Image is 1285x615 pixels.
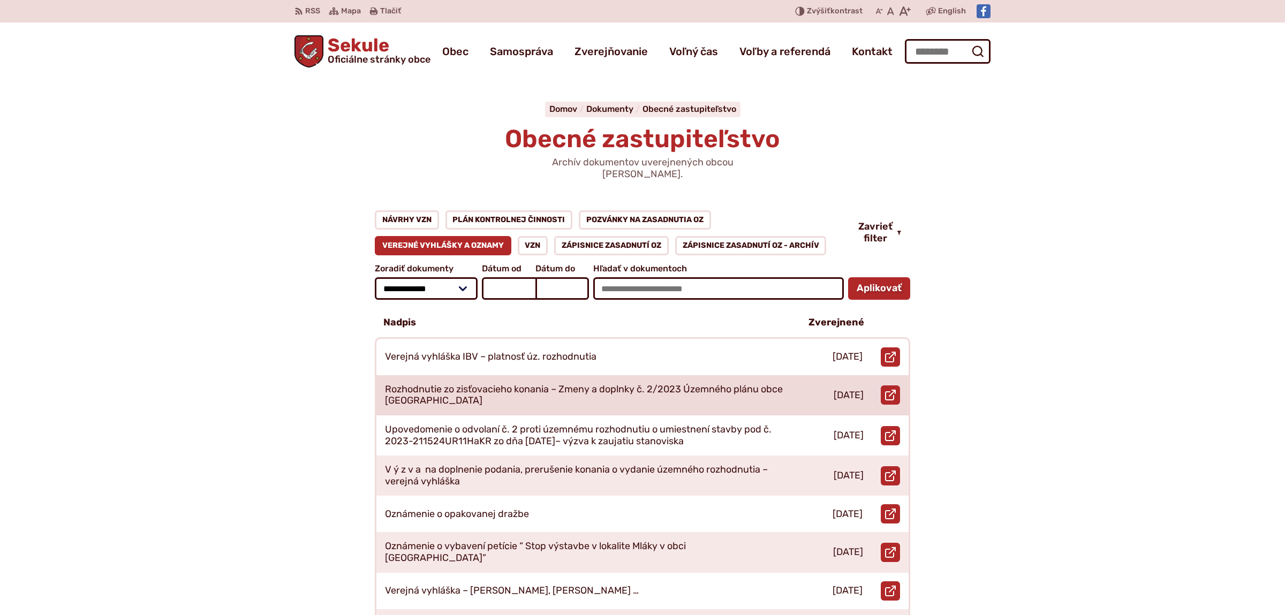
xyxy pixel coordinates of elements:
[675,236,827,255] a: Zápisnice zasadnutí OZ - ARCHÍV
[385,384,783,407] p: Rozhodnutie zo zisťovacieho konania – Zmeny a doplnky č. 2/2023 Územného plánu obce [GEOGRAPHIC_D...
[380,7,401,16] span: Tlačiť
[848,277,910,300] button: Aplikovať
[575,36,648,66] a: Zverejňovanie
[385,424,783,447] p: Upovedomenie o odvolaní č. 2 proti územnému rozhodnutiu o umiestnení stavby pod č. 2023-211524UR1...
[549,104,586,114] a: Domov
[669,36,718,66] a: Voľný čas
[445,210,573,230] a: Plán kontrolnej činnosti
[852,36,893,66] a: Kontakt
[383,317,416,329] p: Nadpis
[834,470,864,482] p: [DATE]
[294,35,323,67] img: Prejsť na domovskú stránku
[328,55,430,64] span: Oficiálne stránky obce
[514,157,771,180] p: Archív dokumentov uverejnených obcou [PERSON_NAME].
[341,5,361,18] span: Mapa
[490,36,553,66] a: Samospráva
[807,7,863,16] span: kontrast
[375,264,478,274] span: Zoradiť dokumenty
[482,264,535,274] span: Dátum od
[834,390,864,401] p: [DATE]
[977,4,991,18] img: Prejsť na Facebook stránku
[833,546,863,558] p: [DATE]
[549,104,577,114] span: Domov
[305,5,320,18] span: RSS
[642,104,736,114] a: Obecné zastupiteľstvo
[586,104,642,114] a: Dokumenty
[385,464,783,487] p: V ý z v a na doplnenie podania, prerušenie konania o vydanie územného rozhodnutia – verejná vyhláška
[850,221,910,244] button: Zavrieť filter
[593,264,844,274] span: Hľadať v dokumentoch
[323,36,430,64] span: Sekule
[385,351,596,363] p: Verejná vyhláška IBV – platnosť úz. rozhodnutia
[834,430,864,442] p: [DATE]
[833,351,863,363] p: [DATE]
[375,210,439,230] a: Návrhy VZN
[375,277,478,300] select: Zoradiť dokumenty
[442,36,468,66] a: Obec
[833,508,863,520] p: [DATE]
[535,264,589,274] span: Dátum do
[739,36,830,66] a: Voľby a referendá
[938,5,966,18] span: English
[505,124,780,154] span: Obecné zastupiteľstvo
[554,236,669,255] a: Zápisnice zasadnutí OZ
[385,585,639,597] p: Verejná vyhláška – [PERSON_NAME], [PERSON_NAME] …
[579,210,711,230] a: Pozvánky na zasadnutia OZ
[482,277,535,300] input: Dátum od
[385,541,783,564] p: Oznámenie o vybavení petície “ Stop výstavbe v lokalite Mláky v obci [GEOGRAPHIC_DATA]“
[807,6,830,16] span: Zvýšiť
[858,221,893,244] span: Zavrieť filter
[586,104,633,114] span: Dokumenty
[593,277,844,300] input: Hľadať v dokumentoch
[294,35,430,67] a: Logo Sekule, prejsť na domovskú stránku.
[833,585,863,597] p: [DATE]
[936,5,968,18] a: English
[385,508,529,520] p: Oznámenie o opakovanej dražbe
[518,236,548,255] a: VZN
[808,317,864,329] p: Zverejnené
[375,236,511,255] a: Verejné vyhlášky a oznamy
[535,277,589,300] input: Dátum do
